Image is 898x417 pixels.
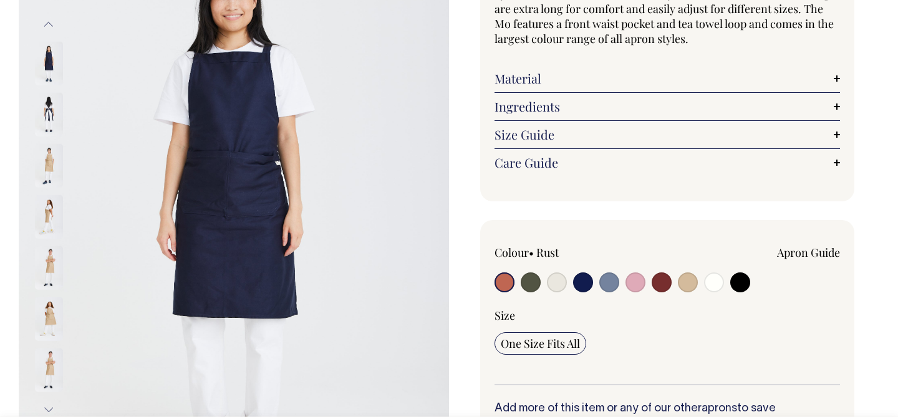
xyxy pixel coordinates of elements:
[501,336,580,351] span: One Size Fits All
[35,195,63,239] img: khaki
[536,245,559,260] label: Rust
[702,403,737,414] a: aprons
[495,127,840,142] a: Size Guide
[35,144,63,188] img: khaki
[495,308,840,323] div: Size
[35,42,63,85] img: dark-navy
[35,246,63,290] img: khaki
[35,93,63,137] img: dark-navy
[495,99,840,114] a: Ingredients
[495,155,840,170] a: Care Guide
[495,71,840,86] a: Material
[529,245,534,260] span: •
[35,297,63,341] img: khaki
[777,245,840,260] a: Apron Guide
[35,348,63,392] img: khaki
[39,10,58,38] button: Previous
[495,332,586,355] input: One Size Fits All
[495,245,633,260] div: Colour
[495,403,840,415] h6: Add more of this item or any of our other to save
